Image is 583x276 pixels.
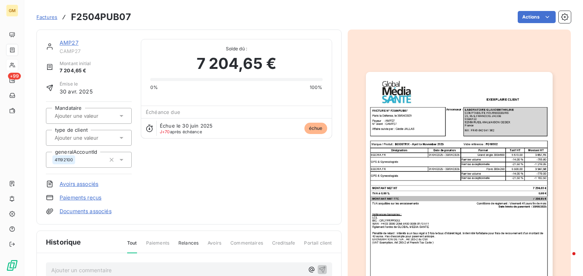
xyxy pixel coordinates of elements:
[304,240,332,253] span: Portail client
[6,259,18,271] img: Logo LeanPay
[71,10,131,24] h3: F2504PUB07
[60,60,91,67] span: Montant initial
[150,84,158,91] span: 0%
[54,112,130,119] input: Ajouter une valeur
[150,45,322,52] span: Solde dû :
[160,129,202,134] span: après échéance
[160,129,170,134] span: J+70
[55,157,73,162] span: 41192100
[60,48,132,54] span: CAMP27
[8,73,21,80] span: +99
[197,52,277,75] span: 7 204,65 €
[178,240,199,253] span: Relances
[160,123,213,129] span: Échue le 30 juin 2025
[518,11,556,23] button: Actions
[272,240,295,253] span: Creditsafe
[304,123,327,134] span: échue
[46,237,81,247] span: Historique
[36,13,57,21] a: Factures
[557,250,575,268] iframe: Intercom live chat
[127,240,137,253] span: Tout
[208,240,221,253] span: Avoirs
[146,240,169,253] span: Paiements
[60,87,93,95] span: 30 avr. 2025
[60,180,98,188] a: Avoirs associés
[60,39,79,46] a: AMP27
[36,14,57,20] span: Factures
[310,84,323,91] span: 100%
[60,194,101,201] a: Paiements reçus
[60,81,93,87] span: Émise le
[60,207,112,215] a: Documents associés
[54,134,130,141] input: Ajouter une valeur
[60,67,91,75] span: 7 204,65 €
[230,240,263,253] span: Commentaires
[146,109,180,115] span: Échéance due
[6,5,18,17] div: GM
